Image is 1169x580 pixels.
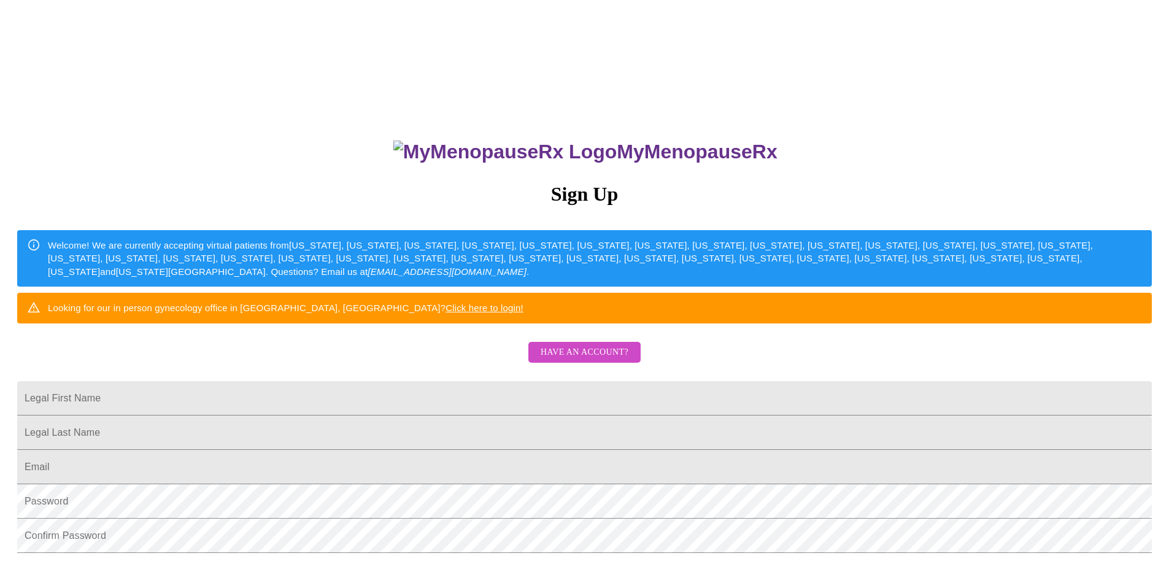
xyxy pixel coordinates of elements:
[528,342,641,363] button: Have an account?
[541,345,628,360] span: Have an account?
[48,234,1142,283] div: Welcome! We are currently accepting virtual patients from [US_STATE], [US_STATE], [US_STATE], [US...
[19,141,1152,163] h3: MyMenopauseRx
[48,296,523,319] div: Looking for our in person gynecology office in [GEOGRAPHIC_DATA], [GEOGRAPHIC_DATA]?
[446,303,523,313] a: Click here to login!
[393,141,617,163] img: MyMenopauseRx Logo
[17,183,1152,206] h3: Sign Up
[525,355,644,366] a: Have an account?
[368,266,527,277] em: [EMAIL_ADDRESS][DOMAIN_NAME]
